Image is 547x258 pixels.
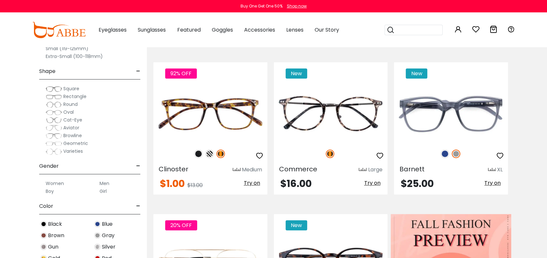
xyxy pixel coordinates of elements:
[46,52,103,60] label: Extra-Small (100-118mm)
[406,68,427,79] span: New
[46,45,88,52] label: Small (119-125mm)
[394,86,508,142] img: Gray Barnett - TR ,Universal Bridge Fit
[284,3,307,9] a: Shop now
[211,26,233,34] span: Goggles
[63,117,82,123] span: Cat-Eye
[187,181,203,189] span: $13.00
[63,132,82,139] span: Browline
[400,177,433,191] span: $25.00
[94,232,101,238] img: Gray
[205,150,214,158] img: Pattern
[46,86,62,92] img: Square.png
[102,232,115,239] span: Gray
[138,26,166,34] span: Sunglasses
[46,187,54,195] label: Boy
[399,165,424,174] span: Barnett
[368,166,382,174] div: Large
[482,179,503,187] button: Try on
[497,166,503,174] div: XL
[46,140,62,147] img: Geometric.png
[100,179,109,187] label: Men
[39,158,59,174] span: Gender
[452,150,460,158] img: Gray
[326,150,334,158] img: Tortoise
[165,68,197,79] span: 92% OFF
[159,165,188,174] span: Clinoster
[136,64,140,79] span: -
[286,68,307,79] span: New
[280,177,312,191] span: $16.00
[279,165,317,174] span: Commerce
[241,3,283,9] div: Buy One Get One 50%
[48,220,62,228] span: Black
[102,220,113,228] span: Blue
[100,187,107,195] label: Girl
[244,26,275,34] span: Accessories
[46,117,62,123] img: Cat-Eye.png
[287,3,307,9] div: Shop now
[94,244,101,250] img: Silver
[362,179,382,187] button: Try on
[32,22,86,38] img: abbeglasses.com
[160,177,185,191] span: $1.00
[94,221,101,227] img: Blue
[136,198,140,214] span: -
[488,167,496,172] img: size ruler
[48,232,64,239] span: Brown
[63,93,86,100] span: Rectangle
[177,26,200,34] span: Featured
[244,179,260,187] span: Try on
[39,198,53,214] span: Color
[63,85,79,92] span: Square
[46,133,62,139] img: Browline.png
[63,124,79,131] span: Aviator
[286,220,307,230] span: New
[359,167,367,172] img: size ruler
[364,179,380,187] span: Try on
[63,140,88,147] span: Geometric
[40,221,47,227] img: Black
[216,150,225,158] img: Tortoise
[40,232,47,238] img: Brown
[242,166,262,174] div: Medium
[63,101,78,107] span: Round
[46,179,64,187] label: Women
[242,179,262,187] button: Try on
[441,150,449,158] img: Blue
[48,243,58,251] span: Gun
[63,148,83,154] span: Varieties
[274,86,388,142] img: Tortoise Commerce - TR ,Adjust Nose Pads
[46,109,62,116] img: Oval.png
[46,148,62,155] img: Varieties.png
[99,26,127,34] span: Eyeglasses
[46,125,62,131] img: Aviator.png
[102,243,116,251] span: Silver
[314,26,339,34] span: Our Story
[194,150,203,158] img: Matte Black
[46,101,62,108] img: Round.png
[40,244,47,250] img: Gun
[233,167,241,172] img: size ruler
[136,158,140,174] span: -
[484,179,501,187] span: Try on
[39,64,55,79] span: Shape
[46,93,62,100] img: Rectangle.png
[63,109,74,115] span: Oval
[165,220,197,230] span: 20% OFF
[153,86,267,142] img: Tortoise Clinoster - Plastic ,Universal Bridge Fit
[286,26,303,34] span: Lenses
